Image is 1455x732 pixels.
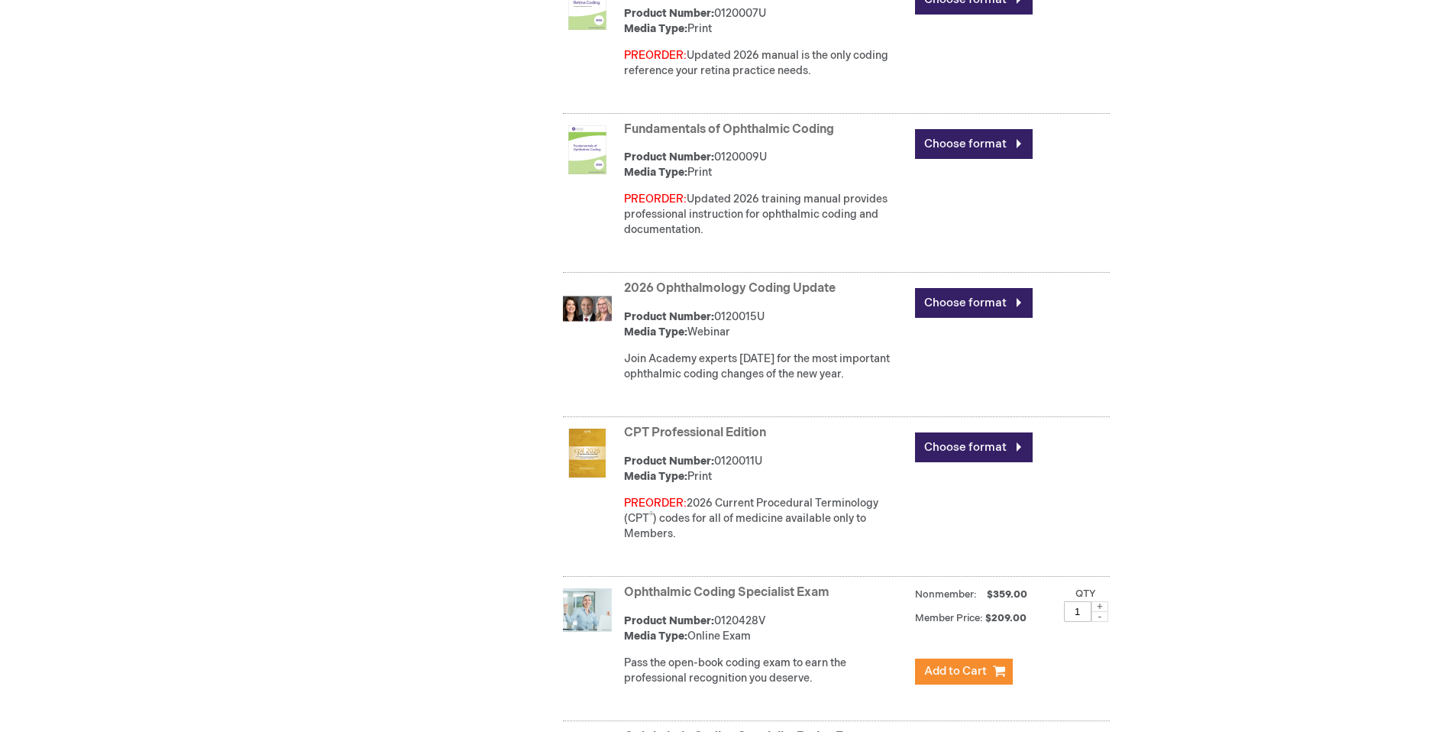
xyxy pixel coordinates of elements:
[624,455,714,468] strong: Product Number:
[624,585,829,600] a: Ophthalmic Coding Specialist Exam
[624,151,714,164] strong: Product Number:
[624,122,834,137] a: Fundamentals of Ophthalmic Coding
[1064,601,1091,622] input: Qty
[624,48,907,79] p: Updated 2026 manual is the only coding reference your retina practice needs.
[985,612,1029,624] span: $209.00
[624,49,687,62] font: PREORDER:
[563,125,612,174] img: Fundamentals of Ophthalmic Coding
[624,614,907,644] div: 0120428V Online Exam
[624,497,687,510] font: PREORDER:
[915,585,977,604] strong: Nonmember:
[924,664,987,679] span: Add to Cart
[624,310,714,323] strong: Product Number:
[915,288,1033,318] a: Choose format
[1075,588,1096,600] label: Qty
[563,588,612,637] img: Ophthalmic Coding Specialist Exam
[624,6,907,37] div: 0120007U Print
[624,351,907,382] div: Join Academy experts [DATE] for the most important ophthalmic coding changes of the new year.
[915,659,1013,685] button: Add to Cart
[915,129,1033,159] a: Choose format
[624,192,907,238] p: Updated 2026 training manual provides professional instruction for ophthalmic coding and document...
[624,309,907,340] div: 0120015U Webinar
[915,432,1033,462] a: Choose format
[624,426,766,440] a: CPT Professional Edition
[624,630,687,643] strong: Media Type:
[563,284,612,333] img: 2026 Ophthalmology Coding Update
[624,454,907,484] div: 0120011U Print
[624,614,714,627] strong: Product Number:
[985,588,1030,601] span: $359.00
[563,429,612,478] img: CPT Professional Edition
[624,656,907,686] p: Pass the open-book coding exam to earn the professional recognition you deserve.
[624,193,687,206] font: PREORDER:
[624,166,687,179] strong: Media Type:
[624,150,907,180] div: 0120009U Print
[915,612,983,624] strong: Member Price:
[624,281,836,296] a: 2026 Ophthalmology Coding Update
[649,511,653,520] sup: ®
[624,7,714,20] strong: Product Number:
[624,470,687,483] strong: Media Type:
[624,326,687,338] strong: Media Type:
[624,22,687,35] strong: Media Type:
[624,496,907,542] p: 2026 Current Procedural Terminology (CPT ) codes for all of medicine available only to Members.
